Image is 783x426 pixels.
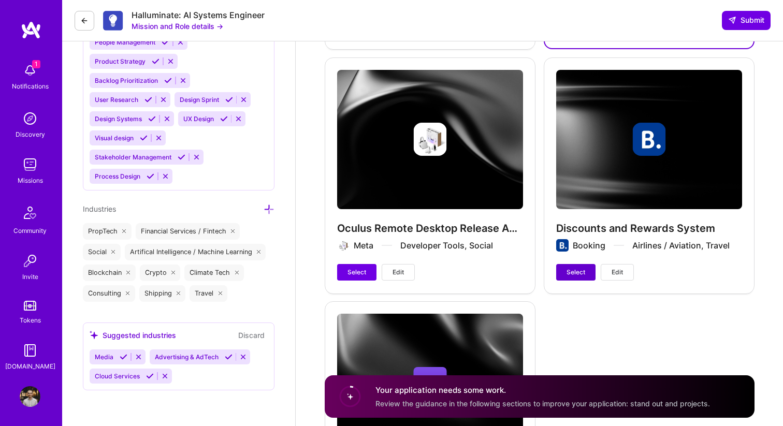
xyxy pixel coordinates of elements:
[231,229,235,233] i: icon Close
[95,134,134,142] span: Visual design
[393,268,404,277] span: Edit
[161,372,169,380] i: Reject
[257,250,261,254] i: icon Close
[126,271,130,275] i: icon Close
[220,115,228,123] i: Accept
[135,353,142,361] i: Reject
[122,229,126,233] i: icon Close
[179,77,187,84] i: Reject
[382,264,415,281] button: Edit
[95,96,138,104] span: User Research
[132,21,223,32] button: Mission and Role details →
[239,353,247,361] i: Reject
[162,172,169,180] i: Reject
[83,244,121,260] div: Social
[83,265,136,281] div: Blockchain
[95,38,155,46] span: People Management
[140,265,181,281] div: Crypto
[178,153,185,161] i: Accept
[120,353,127,361] i: Accept
[20,108,40,129] img: discovery
[155,353,219,361] span: Advertising & AdTech
[139,285,186,302] div: Shipping
[146,372,154,380] i: Accept
[103,10,123,31] img: Company Logo
[177,38,184,46] i: Reject
[20,60,40,81] img: bell
[83,204,116,213] span: Industries
[235,329,268,341] button: Discard
[155,134,163,142] i: Reject
[347,268,366,277] span: Select
[20,340,40,361] img: guide book
[140,134,148,142] i: Accept
[83,223,132,240] div: PropTech
[728,15,764,25] span: Submit
[125,244,266,260] div: Artifical Intelligence / Machine Learning
[20,386,40,407] img: User Avatar
[16,129,45,140] div: Discovery
[95,77,158,84] span: Backlog Prioritization
[375,399,710,407] span: Review the guidance in the following sections to improve your application: stand out and projects.
[164,77,172,84] i: Accept
[162,38,169,46] i: Accept
[171,271,176,275] i: icon Close
[90,331,98,340] i: icon SuggestedTeams
[111,250,115,254] i: icon Close
[13,225,47,236] div: Community
[95,172,140,180] span: Process Design
[225,353,233,361] i: Accept
[240,96,248,104] i: Reject
[83,285,135,302] div: Consulting
[152,57,160,65] i: Accept
[148,115,156,123] i: Accept
[147,172,154,180] i: Accept
[177,291,181,296] i: icon Close
[184,265,244,281] div: Climate Tech
[160,96,167,104] i: Reject
[80,17,89,25] i: icon LeftArrowDark
[17,386,43,407] a: User Avatar
[95,353,113,361] span: Media
[22,271,38,282] div: Invite
[90,330,176,341] div: Suggested industries
[612,268,623,277] span: Edit
[601,264,634,281] button: Edit
[132,10,265,21] div: Halluminate: AI Systems Engineer
[235,271,239,275] i: icon Close
[218,291,222,296] i: icon Close
[24,301,36,311] img: tokens
[95,115,142,123] span: Design Systems
[163,115,171,123] i: Reject
[375,385,710,395] h4: Your application needs some work.
[12,81,49,92] div: Notifications
[728,16,736,24] i: icon SendLight
[21,21,41,39] img: logo
[32,60,40,68] span: 1
[136,223,240,240] div: Financial Services / Fintech
[183,115,214,123] span: UX Design
[235,115,242,123] i: Reject
[144,96,152,104] i: Accept
[95,57,146,65] span: Product Strategy
[167,57,175,65] i: Reject
[193,153,200,161] i: Reject
[567,268,585,277] span: Select
[722,11,771,30] button: Submit
[5,361,55,372] div: [DOMAIN_NAME]
[20,251,40,271] img: Invite
[225,96,233,104] i: Accept
[95,372,140,380] span: Cloud Services
[180,96,219,104] span: Design Sprint
[20,154,40,175] img: teamwork
[95,153,171,161] span: Stakeholder Management
[190,285,227,302] div: Travel
[556,264,596,281] button: Select
[126,291,130,296] i: icon Close
[18,200,42,225] img: Community
[18,175,43,186] div: Missions
[20,315,41,326] div: Tokens
[337,264,376,281] button: Select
